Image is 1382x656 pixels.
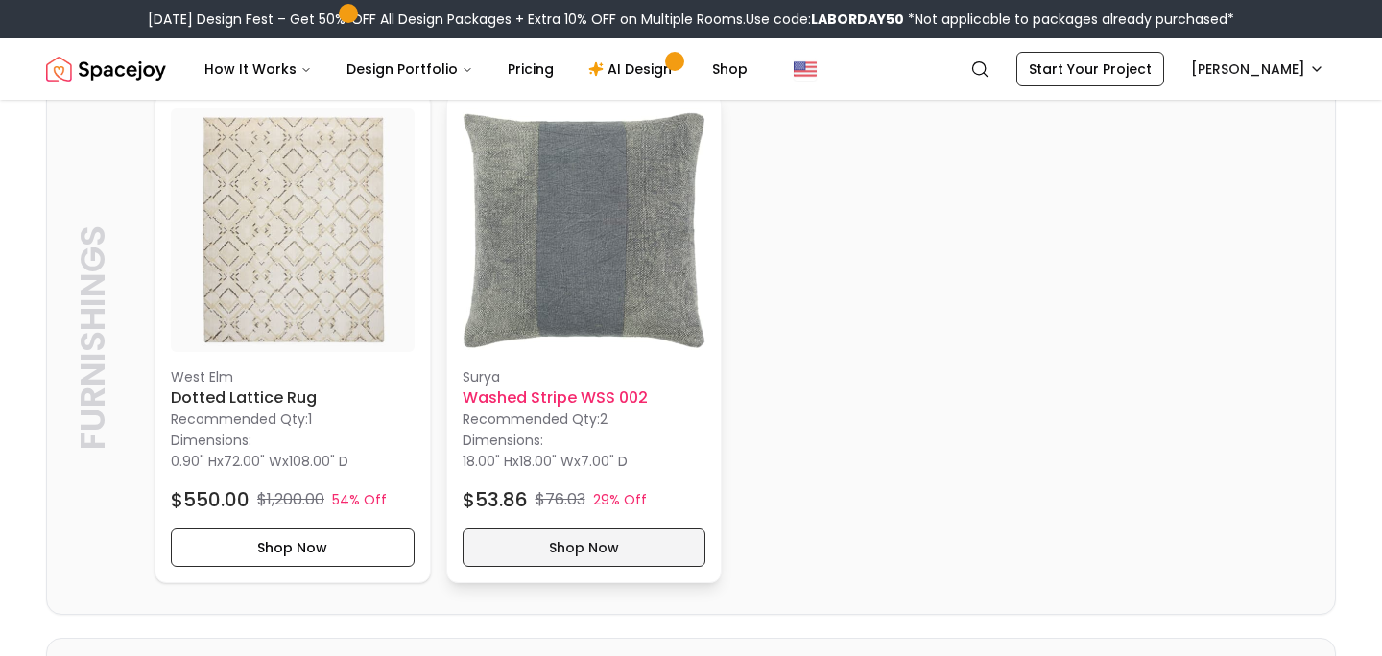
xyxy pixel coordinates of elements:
a: Washed Stripe WSS 002 imageSuryaWashed Stripe WSS 002Recommended Qty:2Dimensions:18.00" Hx18.00" ... [446,92,723,583]
p: 54% Off [332,490,387,509]
a: AI Design [573,50,693,88]
h4: $550.00 [171,486,250,513]
span: 18.00" W [519,452,574,471]
nav: Main [189,50,763,88]
p: 29% Off [593,490,647,509]
button: [PERSON_NAME] [1179,52,1336,86]
button: Shop Now [463,528,706,567]
img: Spacejoy Logo [46,50,166,88]
a: Start Your Project [1016,52,1164,86]
span: 18.00" H [463,452,512,471]
p: Surya [463,367,706,387]
p: Dimensions: [463,429,543,452]
h6: Washed Stripe WSS 002 [463,387,706,410]
span: 7.00" D [581,452,628,471]
img: United States [794,58,817,81]
div: [DATE] Design Fest – Get 50% OFF All Design Packages + Extra 10% OFF on Multiple Rooms. [148,10,1234,29]
nav: Global [46,38,1336,100]
h6: Dotted Lattice Rug [171,387,415,410]
a: Spacejoy [46,50,166,88]
img: Dotted Lattice Rug image [171,108,415,352]
div: Washed Stripe WSS 002 [446,92,723,583]
p: Dimensions: [171,429,251,452]
a: Pricing [492,50,569,88]
button: How It Works [189,50,327,88]
span: 0.90" H [171,452,217,471]
p: Furnishings [74,107,112,568]
p: West Elm [171,367,415,387]
a: Shop [697,50,763,88]
span: 108.00" D [289,452,348,471]
span: *Not applicable to packages already purchased* [904,10,1234,29]
div: Dotted Lattice Rug [155,92,431,583]
img: Washed Stripe WSS 002 image [463,108,706,352]
p: Recommended Qty: 2 [463,410,706,429]
p: Recommended Qty: 1 [171,410,415,429]
h4: $53.86 [463,486,528,513]
button: Design Portfolio [331,50,488,88]
span: Use code: [746,10,904,29]
p: $1,200.00 [257,488,324,511]
b: LABORDAY50 [811,10,904,29]
button: Shop Now [171,528,415,567]
p: x x [171,452,348,471]
p: x x [463,452,628,471]
span: 72.00" W [224,452,282,471]
p: $76.03 [536,488,585,511]
a: Dotted Lattice Rug imageWest ElmDotted Lattice RugRecommended Qty:1Dimensions:0.90" Hx72.00" Wx10... [155,92,431,583]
